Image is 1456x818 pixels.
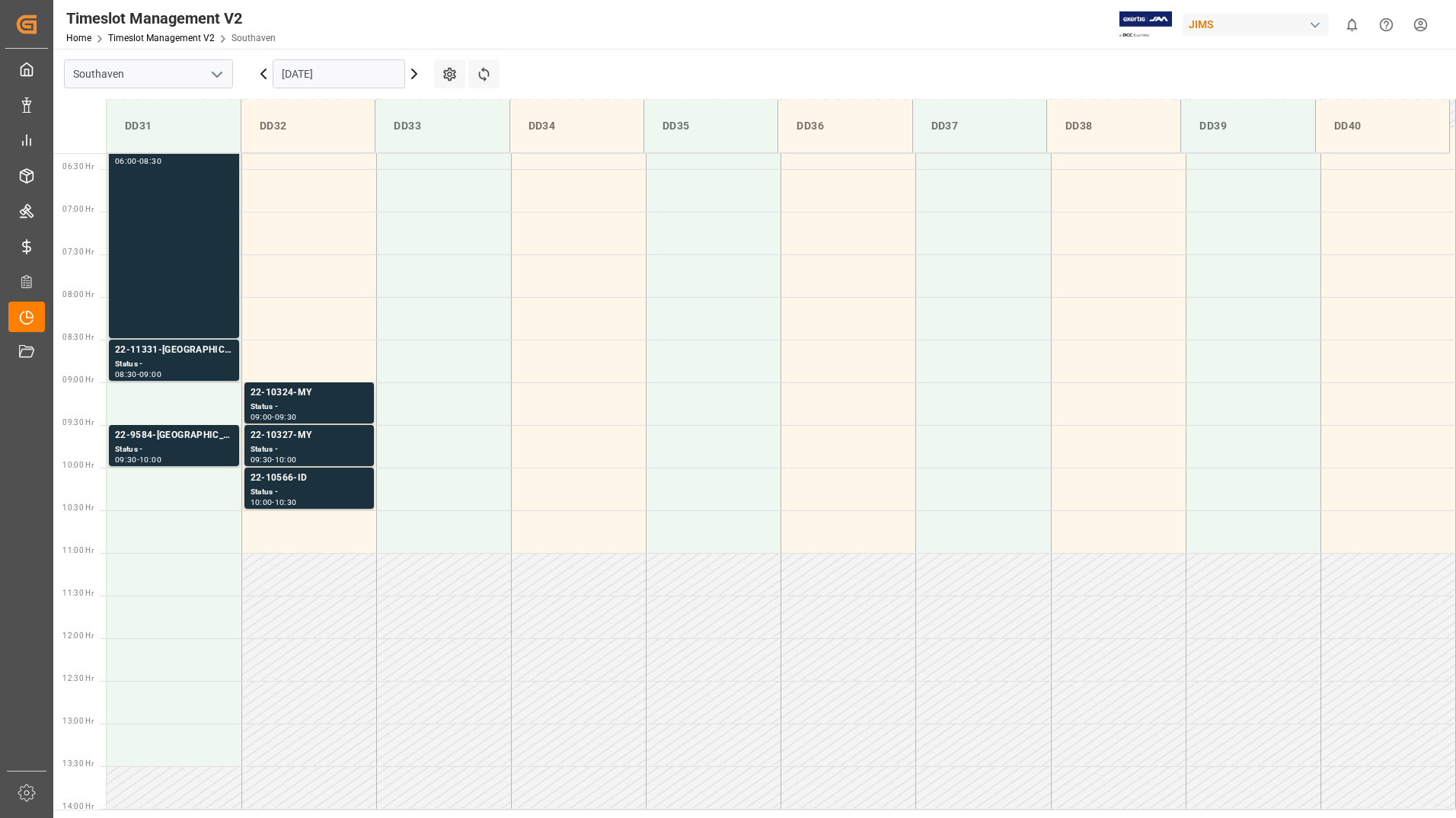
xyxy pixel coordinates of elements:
[272,414,274,420] div: -
[66,7,276,30] div: Timeslot Management V2
[272,456,274,463] div: -
[388,112,497,140] div: DD33
[115,456,137,463] div: 09:30
[1183,14,1329,36] div: JIMS
[62,589,94,597] span: 11:30 Hr
[251,471,368,486] div: 22-10566-ID
[115,443,233,456] div: Status -
[272,499,274,506] div: -
[251,385,368,401] div: 22-10324-MY
[137,158,139,165] div: -
[1328,112,1437,140] div: DD40
[115,371,137,378] div: 08:30
[1193,112,1302,140] div: DD39
[251,499,273,506] div: 10:00
[137,456,139,463] div: -
[1059,112,1168,140] div: DD38
[275,456,297,463] div: 10:00
[275,414,297,420] div: 09:30
[62,418,94,427] span: 09:30 Hr
[1183,10,1335,39] button: JIMS
[656,112,765,140] div: DD35
[115,358,233,371] div: Status -
[251,486,368,499] div: Status -
[62,631,94,640] span: 12:00 Hr
[205,62,228,86] button: open menu
[251,414,273,420] div: 09:00
[62,461,94,469] span: 10:00 Hr
[251,443,368,456] div: Status -
[62,248,94,256] span: 07:30 Hr
[66,33,91,43] a: Home
[64,59,233,88] input: Type to search/select
[139,456,161,463] div: 10:00
[119,112,228,140] div: DD31
[62,333,94,341] span: 08:30 Hr
[62,759,94,768] span: 13:30 Hr
[139,158,161,165] div: 08:30
[62,802,94,810] span: 14:00 Hr
[62,717,94,725] span: 13:00 Hr
[62,674,94,682] span: 12:30 Hr
[273,59,405,88] input: DD.MM.YYYY
[1369,8,1403,42] button: Help Center
[115,343,233,358] div: 22-11331-[GEOGRAPHIC_DATA]
[1119,11,1172,38] img: Exertis%20JAM%20-%20Email%20Logo.jpg_1722504956.jpg
[251,428,368,443] div: 22-10327-MY
[108,33,215,43] a: Timeslot Management V2
[137,371,139,378] div: -
[62,205,94,213] span: 07:00 Hr
[275,499,297,506] div: 10:30
[62,546,94,554] span: 11:00 Hr
[1335,8,1369,42] button: show 0 new notifications
[115,428,233,443] div: 22-9584-[GEOGRAPHIC_DATA]
[62,503,94,512] span: 10:30 Hr
[925,112,1034,140] div: DD37
[115,158,137,165] div: 06:00
[62,290,94,299] span: 08:00 Hr
[62,375,94,384] span: 09:00 Hr
[254,112,362,140] div: DD32
[790,112,899,140] div: DD36
[62,162,94,171] span: 06:30 Hr
[139,371,161,378] div: 09:00
[251,456,273,463] div: 09:30
[522,112,631,140] div: DD34
[251,401,368,414] div: Status -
